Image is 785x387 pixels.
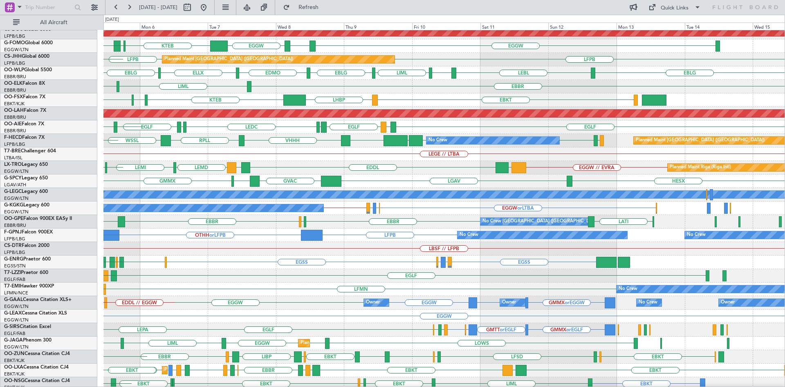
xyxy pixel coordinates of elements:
a: LFMN/NCE [4,290,28,296]
span: OO-FSX [4,95,23,100]
div: Mon 13 [617,23,685,30]
span: T7-LZZI [4,270,21,275]
div: No Crew [460,229,478,241]
a: T7-BREChallenger 604 [4,149,56,154]
div: No Crew [GEOGRAPHIC_DATA] ([GEOGRAPHIC_DATA] National) [482,215,619,228]
div: No Crew [619,283,637,295]
a: OO-ELKFalcon 8X [4,81,45,86]
a: EGSS/STN [4,263,26,269]
a: EBBR/BRU [4,222,26,229]
a: G-KGKGLegacy 600 [4,203,49,208]
a: EGGW/LTN [4,168,29,174]
div: Fri 10 [412,23,480,30]
a: LFPB/LBG [4,249,25,256]
input: Trip Number [25,1,72,14]
div: Planned Maint [GEOGRAPHIC_DATA] ([GEOGRAPHIC_DATA]) [164,53,293,66]
a: EBBR/BRU [4,128,26,134]
span: OO-ZUN [4,351,25,356]
span: OO-AIE [4,122,22,127]
a: G-LEGCLegacy 600 [4,189,48,194]
span: G-SPCY [4,176,22,181]
span: LX-TRO [4,162,22,167]
div: Tue 7 [208,23,276,30]
div: Sun 12 [548,23,617,30]
div: Planned Maint [GEOGRAPHIC_DATA] ([GEOGRAPHIC_DATA]) [636,134,765,147]
a: EGGW/LTN [4,344,29,350]
a: OO-ZUNCessna Citation CJ4 [4,351,70,356]
div: [DATE] [105,16,119,23]
div: Sat 11 [480,23,549,30]
div: Thu 9 [344,23,412,30]
a: EGGW/LTN [4,195,29,201]
span: F-GPNJ [4,230,22,235]
a: OO-GPEFalcon 900EX EASy II [4,216,72,221]
a: EGGW/LTN [4,47,29,53]
span: G-JAGA [4,338,23,343]
a: OO-WLPGlobal 5500 [4,68,52,72]
span: All Aircraft [21,20,86,25]
a: LFPB/LBG [4,60,25,66]
div: Planned Maint Kortrijk-[GEOGRAPHIC_DATA] [164,364,260,376]
div: Owner [366,296,380,309]
a: F-HECDFalcon 7X [4,135,45,140]
span: G-LEAX [4,311,22,316]
a: EGGW/LTN [4,317,29,323]
a: EGGW/LTN [4,303,29,310]
span: OO-WLP [4,68,24,72]
span: OO-GPE [4,216,23,221]
a: LTBA/ISL [4,155,22,161]
div: Wed 8 [276,23,344,30]
div: Quick Links [661,4,689,12]
button: Quick Links [644,1,705,14]
a: T7-EMIHawker 900XP [4,284,54,289]
a: LX-TROLegacy 650 [4,162,48,167]
a: EBBR/BRU [4,87,26,93]
div: Planned Maint [GEOGRAPHIC_DATA] ([GEOGRAPHIC_DATA]) [301,337,429,349]
a: G-JAGAPhenom 300 [4,338,52,343]
a: EBBR/BRU [4,74,26,80]
a: OO-AIEFalcon 7X [4,122,44,127]
span: T7-EMI [4,284,20,289]
a: LFPB/LBG [4,33,25,39]
a: EGLF/FAB [4,330,25,337]
a: EGGW/LTN [4,209,29,215]
a: EBBR/BRU [4,114,26,120]
div: Planned Maint Riga (Riga Intl) [670,161,731,174]
a: EGLF/FAB [4,276,25,283]
a: OO-NSGCessna Citation CJ4 [4,378,70,383]
a: CS-DTRFalcon 2000 [4,243,49,248]
span: F-HECD [4,135,22,140]
span: Refresh [292,5,326,10]
span: G-KGKG [4,203,23,208]
span: [DATE] - [DATE] [139,4,177,11]
button: Refresh [279,1,328,14]
a: F-GPNJFalcon 900EX [4,230,53,235]
span: CS-JHH [4,54,22,59]
a: EBKT/KJK [4,358,25,364]
div: Owner [721,296,735,309]
div: Mon 6 [140,23,208,30]
a: LFPB/LBG [4,236,25,242]
a: G-LEAXCessna Citation XLS [4,311,67,316]
a: OO-FSXFalcon 7X [4,95,45,100]
a: OO-LXACessna Citation CJ4 [4,365,69,370]
a: G-SIRSCitation Excel [4,324,51,329]
a: G-GAALCessna Citation XLS+ [4,297,72,302]
a: OO-LAHFalcon 7X [4,108,46,113]
div: Owner [502,296,516,309]
span: CS-DTR [4,243,22,248]
a: EBKT/KJK [4,101,25,107]
span: G-ENRG [4,257,23,262]
span: OO-LAH [4,108,24,113]
div: No Crew [687,229,706,241]
span: T7-BRE [4,149,21,154]
a: G-SPCYLegacy 650 [4,176,48,181]
a: G-FOMOGlobal 6000 [4,41,53,45]
span: G-SIRS [4,324,20,329]
div: No Crew [428,134,447,147]
span: G-FOMO [4,41,25,45]
span: OO-ELK [4,81,22,86]
a: LGAV/ATH [4,182,26,188]
a: G-ENRGPraetor 600 [4,257,51,262]
span: OO-NSG [4,378,25,383]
